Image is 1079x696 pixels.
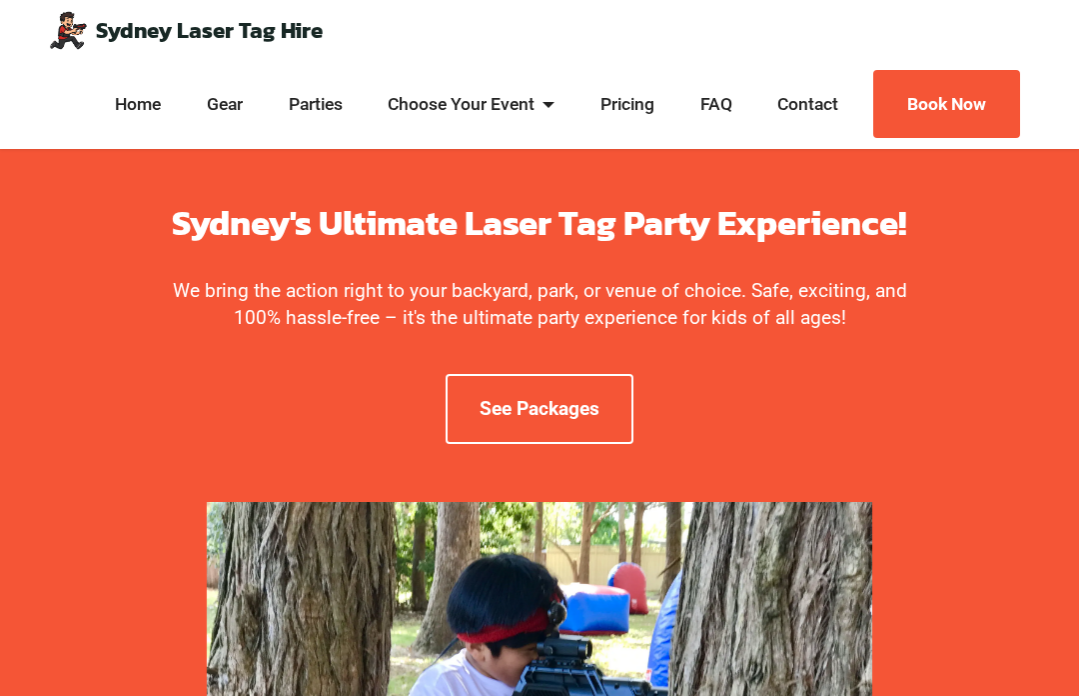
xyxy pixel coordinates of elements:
a: See Packages [446,374,633,445]
p: We bring the action right to your backyard, park, or venue of choice. Safe, exciting, and 100% ha... [156,278,923,332]
a: Choose Your Event [383,92,560,117]
a: Book Now [873,70,1020,139]
img: Mobile Laser Tag Parties Sydney [48,10,88,50]
a: Gear [202,92,249,117]
a: Contact [772,92,844,117]
a: Parties [283,92,348,117]
a: FAQ [694,92,737,117]
strong: Sydney's Ultimate Laser Tag Party Experience! [172,197,907,249]
a: Pricing [595,92,660,117]
a: Home [110,92,167,117]
a: Sydney Laser Tag Hire [96,19,323,41]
